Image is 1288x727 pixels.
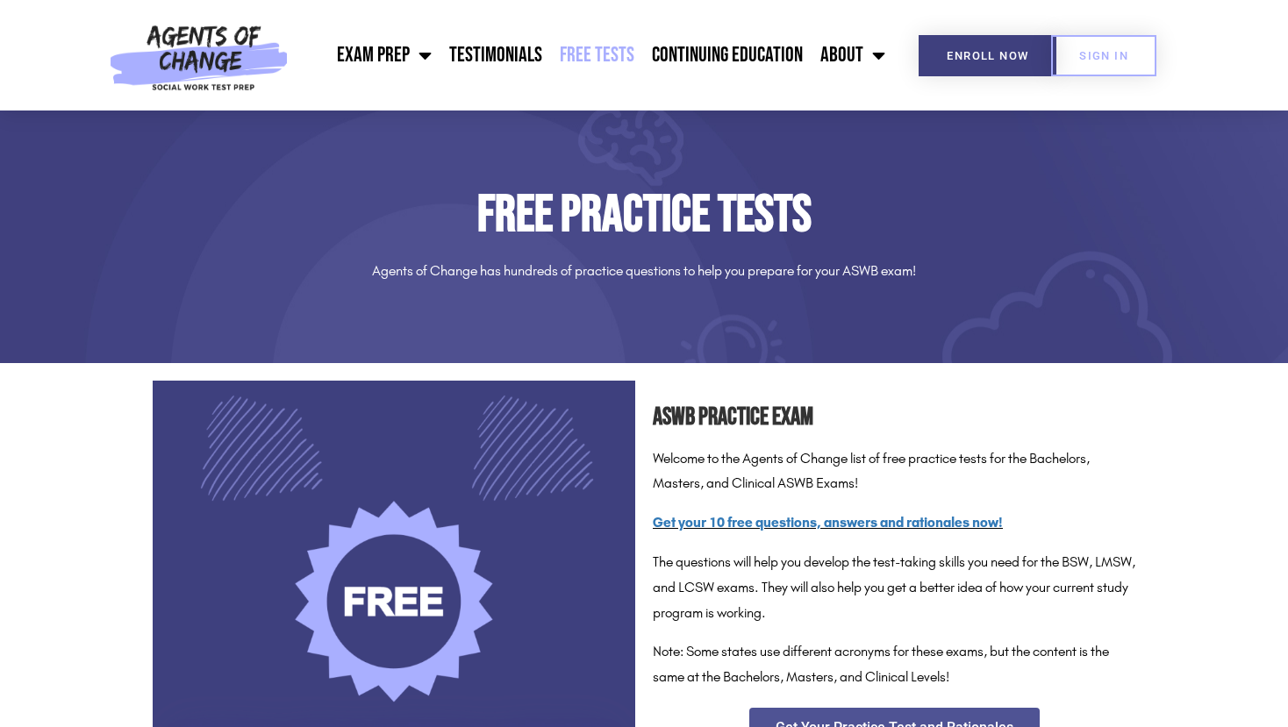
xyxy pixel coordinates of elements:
a: Testimonials [440,33,551,77]
a: Enroll Now [919,35,1056,76]
p: Welcome to the Agents of Change list of free practice tests for the Bachelors, Masters, and Clini... [653,446,1135,497]
span: Enroll Now [947,50,1028,61]
nav: Menu [297,33,894,77]
h2: ASWB Practice Exam [653,398,1135,438]
a: Exam Prep [328,33,440,77]
p: The questions will help you develop the test-taking skills you need for the BSW, LMSW, and LCSW e... [653,550,1135,625]
a: About [812,33,894,77]
p: Agents of Change has hundreds of practice questions to help you prepare for your ASWB exam! [153,259,1135,284]
h1: Free Practice Tests [153,189,1135,241]
a: Get your 10 free questions, answers and rationales now! [653,514,1003,531]
a: SIGN IN [1051,35,1156,76]
a: Free Tests [551,33,643,77]
a: Continuing Education [643,33,812,77]
p: Note: Some states use different acronyms for these exams, but the content is the same at the Bach... [653,639,1135,690]
span: SIGN IN [1079,50,1128,61]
